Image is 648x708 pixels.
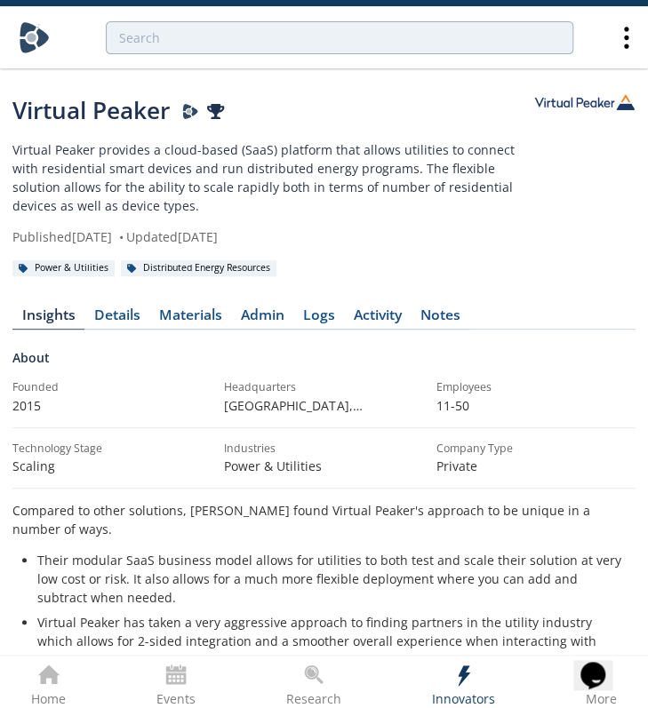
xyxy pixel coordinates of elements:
[573,637,630,690] iframe: chat widget
[436,396,636,415] p: 11-50
[37,613,623,669] li: Virtual Peaker has taken a very aggressive approach to finding partners in the utility industry w...
[420,308,460,322] div: Notes
[37,551,623,607] li: Their modular SaaS business model allows for utilities to both test and scale their solution at v...
[12,260,115,276] div: Power & Utilities
[106,21,573,54] input: Advanced Search
[12,457,212,475] div: Scaling
[293,308,344,330] a: Logs
[12,308,84,330] a: Insights
[224,396,423,415] p: [GEOGRAPHIC_DATA], [US_STATE] , [GEOGRAPHIC_DATA]
[436,457,477,474] span: Private
[12,501,636,538] p: Compared to other solutions, [PERSON_NAME] found Virtual Peaker's approach to be unique in a numb...
[121,260,276,276] div: Distributed Energy Resources
[116,228,126,245] span: •
[12,227,533,246] div: Published [DATE] Updated [DATE]
[12,441,102,457] div: Technology Stage
[12,379,212,395] div: Founded
[12,348,636,379] div: About
[436,379,636,395] div: Employees
[84,308,149,330] a: Details
[344,308,411,330] a: Activity
[224,457,322,474] span: Power & Utilities
[12,93,533,128] div: Virtual Peaker
[149,308,231,330] a: Materials
[94,308,140,322] div: Details
[19,22,50,53] img: Home
[224,441,423,457] div: Industries
[22,308,76,322] div: Insights
[231,308,293,330] a: Admin
[411,308,469,330] a: Notes
[12,140,533,215] p: Virtual Peaker provides a cloud-based (SaaS) platform that allows utilities to connect with resid...
[182,104,198,120] img: Darcy Presenter
[436,441,636,457] div: Company Type
[224,379,423,395] div: Headquarters
[12,396,212,415] p: 2015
